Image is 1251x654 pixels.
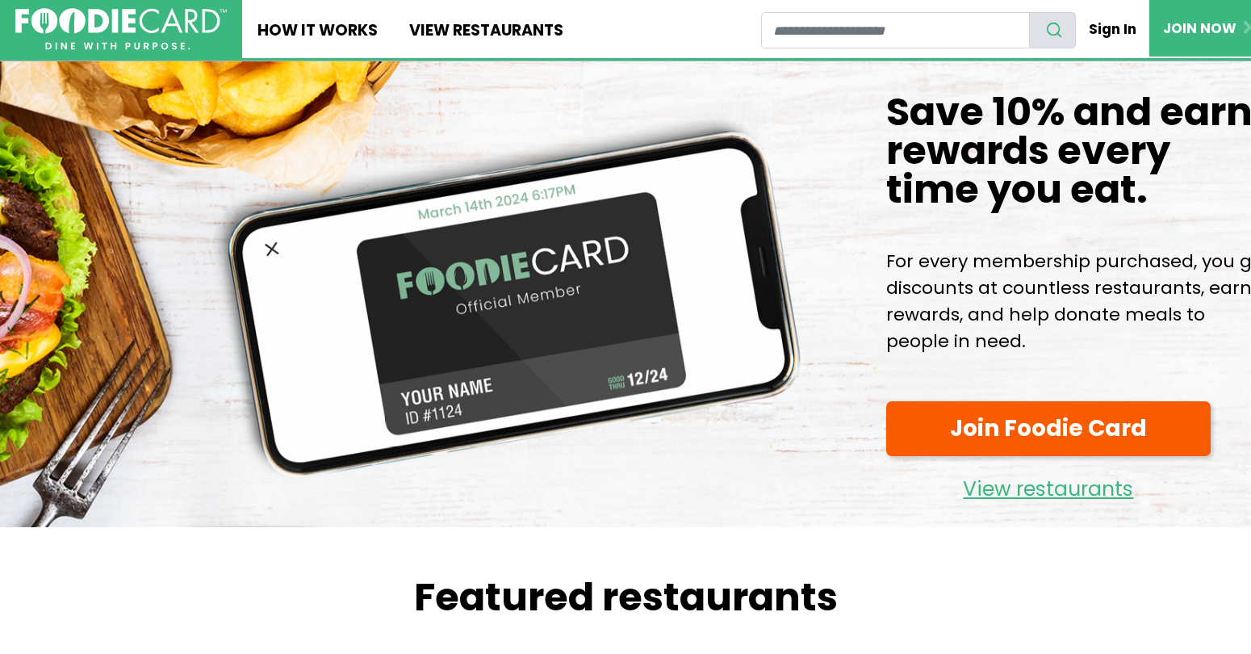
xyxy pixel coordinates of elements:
[886,401,1211,457] a: Join Foodie Card
[761,12,1030,48] input: restaurant search
[1029,12,1076,48] button: search
[15,8,227,51] img: FoodieCard; Eat, Drink, Save, Donate
[886,464,1211,505] a: View restaurants
[61,574,1190,621] h2: Featured restaurants
[1076,11,1150,47] a: Sign In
